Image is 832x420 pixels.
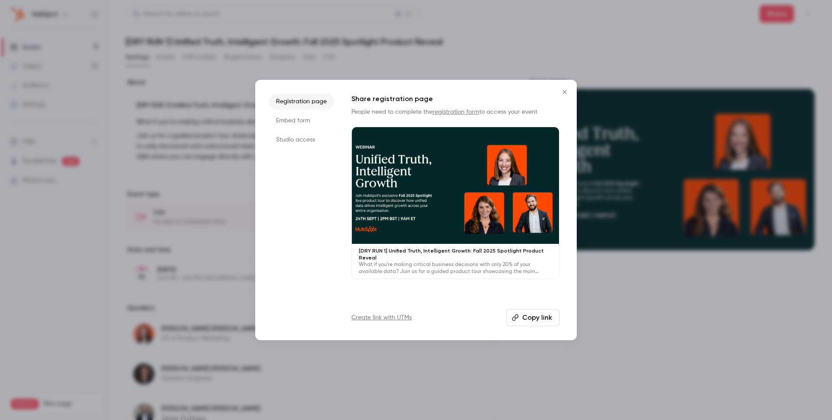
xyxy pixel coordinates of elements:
h1: Share registration page [351,94,559,104]
li: Studio access [269,132,334,148]
a: Create link with UTMs [351,313,412,322]
a: registration form [432,109,479,115]
p: [DRY RUN 1] Unified Truth, Intelligent Growth: Fall 2025 Spotlight Product Reveal [359,247,552,261]
p: What if you're making critical business decisions with only 20% of your available data? Join us f... [359,261,552,275]
button: Copy link [506,309,559,326]
a: [DRY RUN 1] Unified Truth, Intelligent Growth: Fall 2025 Spotlight Product RevealWhat if you're m... [351,127,559,279]
li: Registration page [269,94,334,109]
p: People need to complete the to access your event [351,108,559,116]
button: Close [556,83,573,101]
li: Embed form [269,113,334,128]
